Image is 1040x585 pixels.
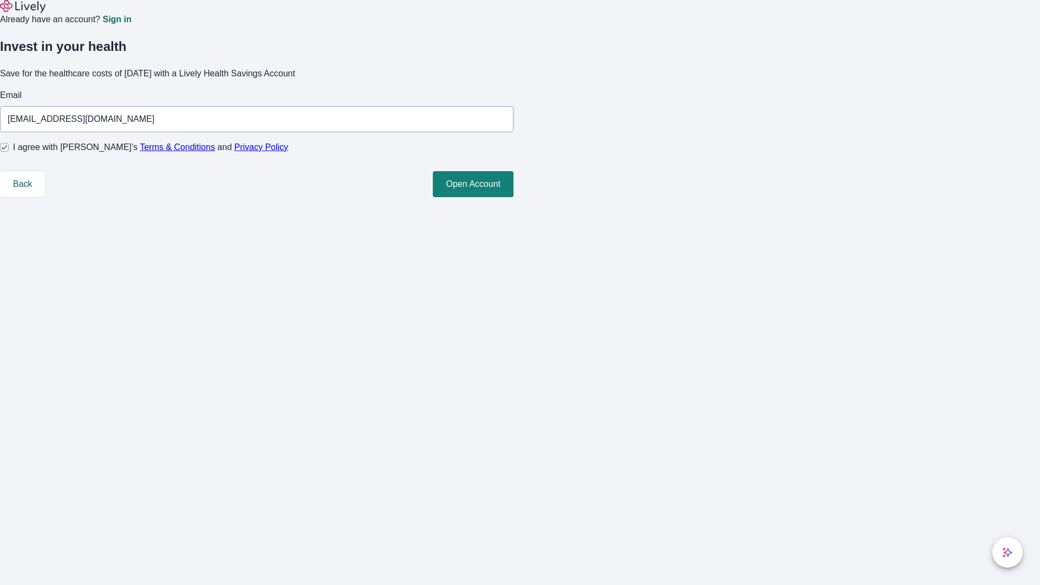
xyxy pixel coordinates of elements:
span: I agree with [PERSON_NAME]’s and [13,141,288,154]
svg: Lively AI Assistant [1002,547,1013,558]
button: chat [992,537,1023,568]
a: Terms & Conditions [140,142,215,152]
button: Open Account [433,171,513,197]
a: Sign in [102,15,131,24]
a: Privacy Policy [235,142,289,152]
